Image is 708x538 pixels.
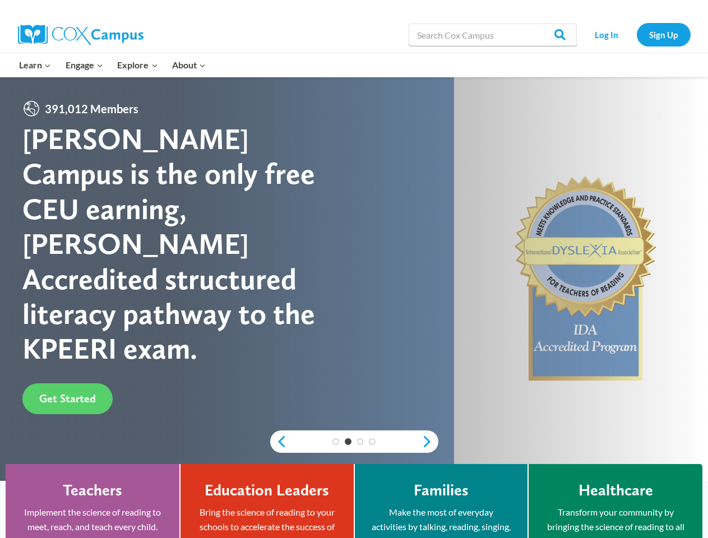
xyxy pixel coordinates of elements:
h4: Healthcare [579,481,653,500]
a: 3 [357,438,364,445]
h4: Education Leaders [205,481,329,500]
h4: Families [414,481,469,500]
h4: Teachers [63,481,122,500]
a: 1 [332,438,339,445]
span: About [172,58,206,72]
p: Implement the science of reading to meet, reach, and teach every child. [22,505,163,534]
img: Cox Campus [18,25,144,45]
span: 391,012 Members [40,100,143,118]
div: [PERSON_NAME] Campus is the only free CEU earning, [PERSON_NAME] Accredited structured literacy p... [22,122,354,367]
span: Learn [19,58,51,72]
nav: Secondary Navigation [582,23,691,46]
span: Get Started [39,392,96,405]
a: Sign Up [637,23,691,46]
div: content slider buttons [270,430,438,453]
a: next [422,435,438,448]
span: Explore [117,58,158,72]
a: Log In [582,23,631,46]
a: 4 [369,438,376,445]
span: Engage [66,58,103,72]
nav: Primary Navigation [12,53,213,77]
input: Search Cox Campus [409,24,577,46]
a: 2 [345,438,351,445]
a: previous [270,435,287,448]
a: Get Started [22,383,113,414]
